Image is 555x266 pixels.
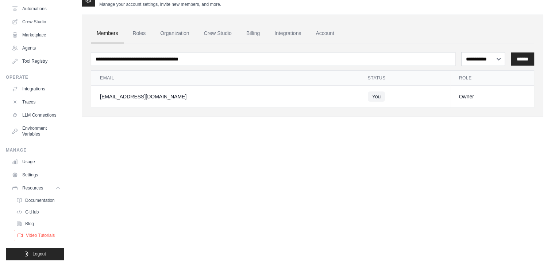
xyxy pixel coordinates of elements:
a: Settings [9,169,64,181]
a: Agents [9,42,64,54]
a: Roles [127,24,151,43]
th: Role [450,71,534,86]
div: [EMAIL_ADDRESS][DOMAIN_NAME] [100,93,350,100]
p: Manage your account settings, invite new members, and more. [99,1,221,7]
button: Resources [9,182,64,194]
div: Owner [459,93,525,100]
a: Crew Studio [198,24,238,43]
a: Documentation [13,195,64,206]
a: Marketplace [9,29,64,41]
div: Manage [6,147,64,153]
a: Organization [154,24,195,43]
a: GitHub [13,207,64,217]
span: Blog [25,221,34,227]
button: Logout [6,248,64,260]
a: Video Tutorials [14,230,65,240]
a: LLM Connections [9,109,64,121]
span: Video Tutorials [26,232,55,238]
th: Email [91,71,359,86]
span: GitHub [25,209,39,215]
a: Usage [9,156,64,168]
a: Integrations [9,83,64,95]
span: Resources [22,185,43,191]
a: Members [91,24,124,43]
div: Operate [6,74,64,80]
a: Crew Studio [9,16,64,28]
a: Billing [240,24,266,43]
a: Blog [13,219,64,229]
a: Automations [9,3,64,15]
a: Environment Variables [9,122,64,140]
a: Tool Registry [9,55,64,67]
span: Documentation [25,197,55,203]
a: Account [310,24,340,43]
span: You [368,91,385,102]
th: Status [359,71,450,86]
span: Logout [32,251,46,257]
a: Integrations [269,24,307,43]
a: Traces [9,96,64,108]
